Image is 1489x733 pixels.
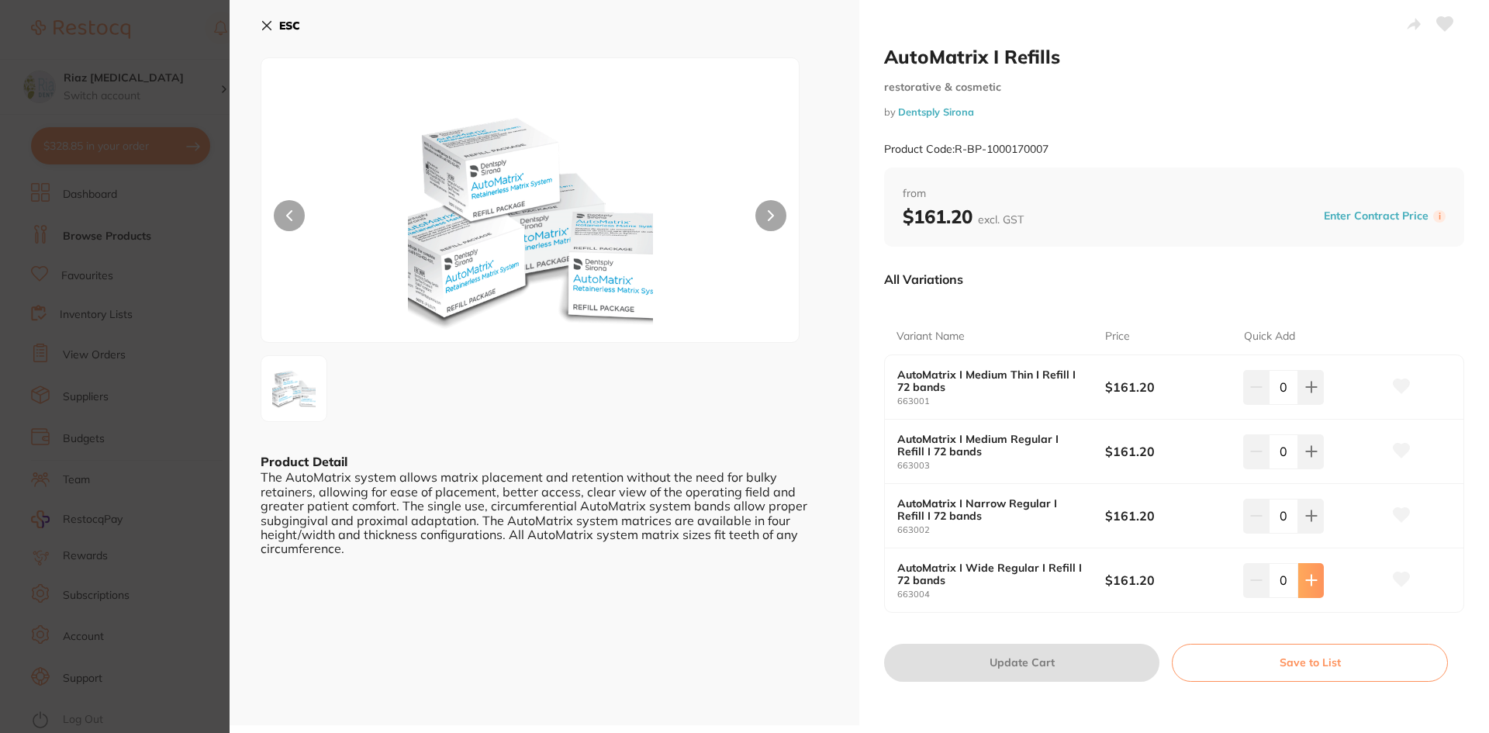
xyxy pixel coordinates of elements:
p: Price [1105,329,1130,344]
small: 663001 [897,396,1105,406]
label: i [1433,210,1446,223]
button: Enter Contract Price [1319,209,1433,223]
b: AutoMatrix I Wide Regular I Refill I 72 bands [897,562,1084,586]
small: 663003 [897,461,1105,471]
button: Update Cart [884,644,1159,681]
small: 663002 [897,525,1105,535]
small: by [884,106,1464,118]
small: Product Code: R-BP-1000170007 [884,143,1049,156]
b: $161.20 [1105,443,1230,460]
b: $161.20 [903,205,1024,228]
img: MDAxLTQucG5n [369,97,692,342]
b: Product Detail [261,454,347,469]
p: Variant Name [897,329,965,344]
h2: AutoMatrix I Refills [884,45,1464,68]
small: restorative & cosmetic [884,81,1464,94]
b: $161.20 [1105,379,1230,396]
a: Dentsply Sirona [898,105,974,118]
b: AutoMatrix I Narrow Regular I Refill I 72 bands [897,497,1084,522]
img: MDAxLTQucG5n [266,361,322,417]
b: $161.20 [1105,572,1230,589]
b: AutoMatrix I Medium Thin I Refill I 72 bands [897,368,1084,393]
b: ESC [279,19,300,33]
p: Quick Add [1244,329,1295,344]
span: excl. GST [978,213,1024,226]
b: AutoMatrix I Medium Regular I Refill I 72 bands [897,433,1084,458]
button: Save to List [1172,644,1448,681]
b: $161.20 [1105,507,1230,524]
button: ESC [261,12,300,39]
span: from [903,186,1446,202]
small: 663004 [897,590,1105,600]
div: The AutoMatrix system allows matrix placement and retention without the need for bulky retainers,... [261,470,828,555]
p: All Variations [884,271,963,287]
